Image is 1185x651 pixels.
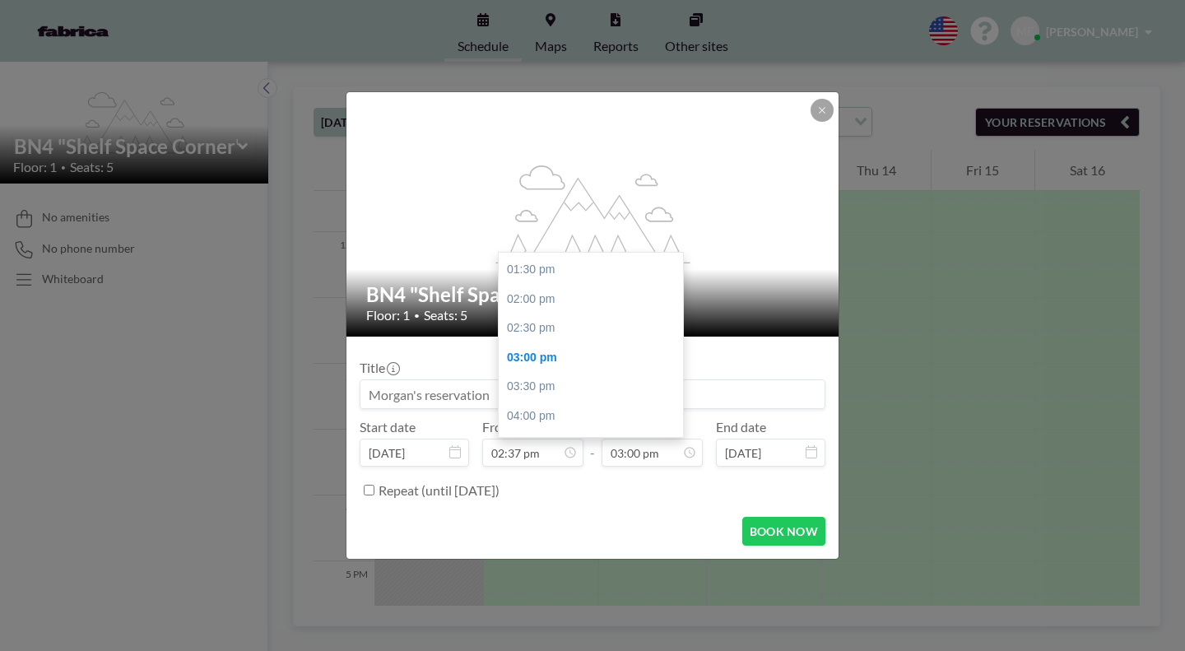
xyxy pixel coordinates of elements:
[360,380,825,408] input: Morgan's reservation
[499,314,691,343] div: 02:30 pm
[379,482,500,499] label: Repeat (until [DATE])
[499,372,691,402] div: 03:30 pm
[499,343,691,373] div: 03:00 pm
[366,307,410,323] span: Floor: 1
[360,360,398,376] label: Title
[742,517,825,546] button: BOOK NOW
[499,255,691,285] div: 01:30 pm
[499,402,691,431] div: 04:00 pm
[499,285,691,314] div: 02:00 pm
[716,419,766,435] label: End date
[496,164,690,263] g: flex-grow: 1.2;
[482,419,513,435] label: From
[424,307,467,323] span: Seats: 5
[414,309,420,322] span: •
[366,282,820,307] h2: BN4 "Shelf Space Corner"
[499,431,691,461] div: 04:30 pm
[590,425,595,461] span: -
[360,419,416,435] label: Start date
